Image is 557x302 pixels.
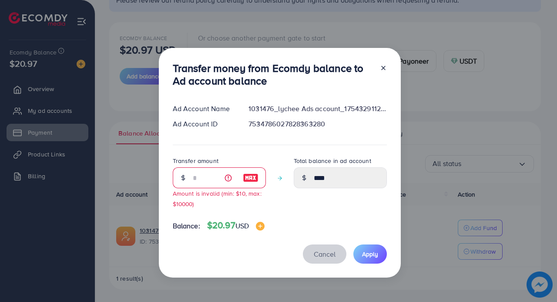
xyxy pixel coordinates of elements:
button: Apply [353,244,387,263]
div: Ad Account Name [166,104,242,114]
small: Amount is invalid (min: $10, max: $10000) [173,189,262,207]
img: image [256,222,265,231]
label: Transfer amount [173,156,218,165]
span: Balance: [173,221,200,231]
div: Ad Account ID [166,119,242,129]
img: image [243,173,258,183]
span: Apply [362,250,378,258]
h3: Transfer money from Ecomdy balance to Ad account balance [173,62,373,87]
span: Cancel [314,249,336,259]
button: Cancel [303,244,346,263]
h4: $20.97 [207,220,265,231]
div: 7534786027828363280 [242,119,393,129]
label: Total balance in ad account [294,156,371,165]
span: USD [235,221,249,231]
div: 1031476_lychee Ads account_1754329112812 [242,104,393,114]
